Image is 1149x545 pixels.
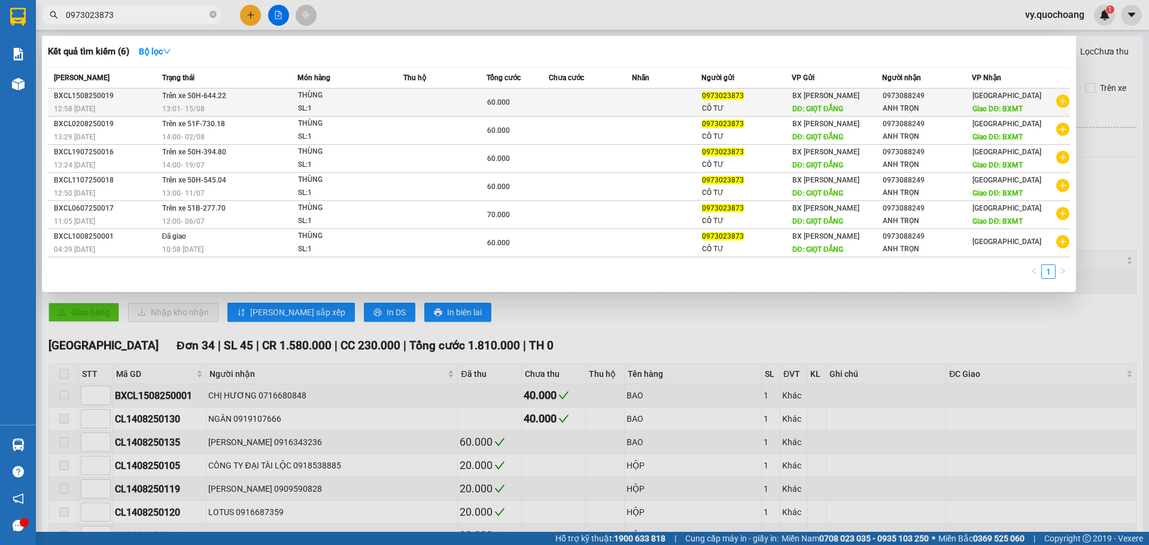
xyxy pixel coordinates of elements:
div: SL: 1 [298,102,388,115]
span: [PERSON_NAME] [54,74,110,82]
span: BX [PERSON_NAME] [792,232,859,240]
span: DĐ: [10,77,28,89]
div: SL: 1 [298,243,388,256]
span: notification [13,493,24,504]
span: BX [PERSON_NAME] [792,120,859,128]
span: Gửi: [10,11,29,24]
span: 0973023873 [702,148,744,156]
span: DĐ: GIỌT ĐẮNG [792,105,843,113]
span: Giao DĐ: BXMT [972,133,1023,141]
span: DĐ: GIỌT ĐẮNG [792,189,843,197]
span: BX [PERSON_NAME] [792,204,859,212]
div: BXCL0208250019 [54,118,159,130]
span: plus-circle [1056,95,1069,108]
div: 0973088249 [883,118,972,130]
li: 1 [1041,264,1056,279]
div: BXCL1008250001 [54,230,159,243]
span: right [1059,267,1066,275]
span: 0973023873 [702,232,744,240]
span: message [13,520,24,531]
span: Người nhận [882,74,921,82]
span: 70.000 [487,211,510,219]
li: Next Page [1056,264,1070,279]
span: VP Nhận [972,74,1001,82]
h3: Kết quả tìm kiếm ( 6 ) [48,45,129,58]
a: 1 [1042,265,1055,278]
span: 0973023873 [702,176,744,184]
span: Chưa cước [549,74,584,82]
span: 11:05 [DATE] [54,217,95,226]
span: Trên xe 50H-545.04 [162,176,226,184]
span: Trên xe 51F-730.18 [162,120,225,128]
div: 0973088249 [883,230,972,243]
span: 0973023873 [702,120,744,128]
span: DĐ: GIỌT ĐẮNG [792,245,843,254]
span: search [50,11,58,19]
div: CÔ TƯ [702,159,791,171]
span: 0973023873 [702,92,744,100]
span: DĐ: GIỌT ĐẮNG [792,217,843,226]
div: ANH TRỌN [883,130,972,143]
span: 04:39 [DATE] [54,245,95,254]
span: plus-circle [1056,207,1069,220]
span: Tổng cước [487,74,521,82]
span: 0973023873 [702,204,744,212]
div: ANH TRỌN [883,102,972,115]
div: BXCL1907250016 [54,146,159,159]
div: 0973088249 [114,51,236,68]
div: BXCL1107250018 [54,174,159,187]
span: VP Gửi [792,74,814,82]
div: THÙNG [298,230,388,243]
button: left [1027,264,1041,279]
span: [GEOGRAPHIC_DATA] [972,120,1041,128]
span: Thu hộ [403,74,426,82]
span: 13:00 - 11/07 [162,189,205,197]
div: THÙNG [298,117,388,130]
span: plus-circle [1056,123,1069,136]
span: Giao DĐ: BXMT [972,217,1023,226]
span: 60.000 [487,182,510,191]
span: Giao DĐ: BXMT [972,105,1023,113]
div: CÔ TƯ [702,130,791,143]
div: THÙNG [298,202,388,215]
div: SL: 1 [298,187,388,200]
span: Trên xe 50H-394.80 [162,148,226,156]
div: CÔ TƯ [10,39,106,53]
span: close-circle [209,11,217,18]
img: warehouse-icon [12,439,25,451]
div: BXCL0607250017 [54,202,159,215]
span: 14:00 - 02/08 [162,133,205,141]
span: Giao DĐ: BXMT [972,189,1023,197]
span: 10:58 [DATE] [162,245,203,254]
span: Người gửi [701,74,734,82]
div: 0973088249 [883,174,972,187]
span: 12:58 [DATE] [54,105,95,113]
li: Previous Page [1027,264,1041,279]
div: ANH TRỌN [883,187,972,199]
span: question-circle [13,466,24,477]
span: close-circle [209,10,217,21]
span: left [1031,267,1038,275]
span: 60.000 [487,126,510,135]
div: [GEOGRAPHIC_DATA] [114,10,236,37]
div: 0973088249 [883,146,972,159]
input: Tìm tên, số ĐT hoặc mã đơn [66,8,207,22]
div: SL: 1 [298,215,388,228]
span: Nhận: [114,10,143,23]
span: BX [PERSON_NAME] [792,176,859,184]
span: 13:24 [DATE] [54,161,95,169]
div: 0973023873 [10,53,106,70]
div: ANH TRỌN [883,159,972,171]
span: 60.000 [487,154,510,163]
span: 14:00 - 19/07 [162,161,205,169]
div: 0973088249 [883,90,972,102]
span: BXMT [132,68,181,89]
div: CÔ TƯ [702,102,791,115]
span: GIỌT ĐẮNG [10,70,67,112]
div: SL: 1 [298,130,388,144]
span: 13:01 - 15/08 [162,105,205,113]
span: down [163,47,171,56]
strong: Bộ lọc [139,47,171,56]
img: warehouse-icon [12,78,25,90]
span: Trạng thái [162,74,194,82]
